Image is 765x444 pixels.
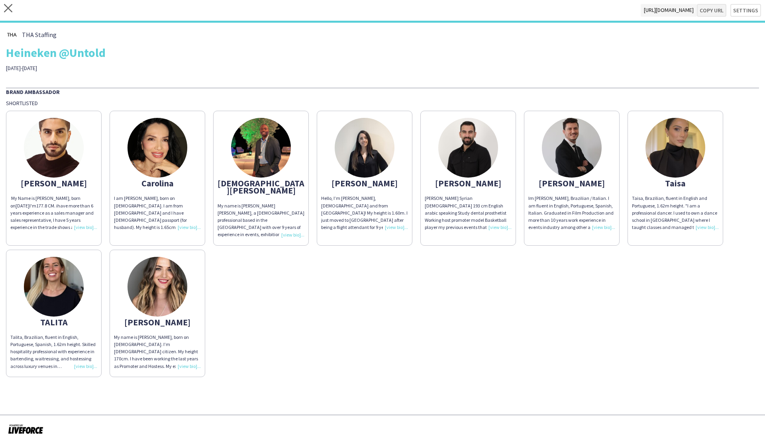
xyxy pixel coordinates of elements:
div: My name is [PERSON_NAME] [PERSON_NAME], a [DEMOGRAPHIC_DATA] professional based in the [GEOGRAPHI... [218,202,304,239]
img: thumb-672b90829c488.jpeg [335,118,394,178]
div: [DEMOGRAPHIC_DATA][PERSON_NAME] [218,180,304,194]
img: thumb-03812aac-1a8d-4b94-a49e-23dd17b0c0b4.jpg [231,118,291,178]
div: [PERSON_NAME] Syrian [DEMOGRAPHIC_DATA] 193 cm English arabic speaking Study dental prosthetist W... [425,195,512,231]
div: My name is [PERSON_NAME], born on [DEMOGRAPHIC_DATA]. I’m [DEMOGRAPHIC_DATA] citizen. My height 1... [114,334,201,370]
button: Copy url [697,4,726,17]
img: Powered by Liveforce [8,423,43,434]
div: Heineken @Untold [6,47,759,59]
img: thumb-631da60dee91f.jpeg [24,118,84,178]
div: [PERSON_NAME] [321,180,408,187]
div: I am [PERSON_NAME], born on [DEMOGRAPHIC_DATA]. I am from [DEMOGRAPHIC_DATA] and I have [DEMOGRAP... [114,195,201,231]
button: Settings [730,4,761,17]
span: My Name is [PERSON_NAME], born on [10,195,80,208]
img: thumb-8c768348-6c47-4566-a4ae-325e3f1deb12.jpg [127,118,187,178]
div: Im [PERSON_NAME], Brazilian / Italian. I am fluent in English, Portuguese, Spanish, Italian. Grad... [528,195,615,231]
div: Taisa, Brazilian, fluent in English and Portuguese, 1.62m height. "I am a professional dancer. I ... [632,195,719,231]
img: thumb-631da699cf0df.jpeg [127,257,187,317]
div: [PERSON_NAME] [10,180,97,187]
span: [URL][DOMAIN_NAME] [641,4,697,17]
div: Taisa [632,180,719,187]
div: TALITA [10,319,97,326]
span: I'm [29,203,36,209]
img: thumb-68c942ab34c2e.jpg [24,257,84,317]
img: thumb-68d51387403e7.jpeg [438,118,498,178]
div: [PERSON_NAME] [425,180,512,187]
div: Talita, Brazilian, fluent in English, Portuguese, Spanish, 1.62m height. Skilled hospitality prof... [10,334,97,370]
div: [PERSON_NAME] [528,180,615,187]
div: Carolina [114,180,201,187]
span: 177.8 CM. i [36,203,57,209]
div: [PERSON_NAME] [114,319,201,326]
img: thumb-0b1c4840-441c-4cf7-bc0f-fa59e8b685e2..jpg [6,29,18,41]
div: Hello, I’m [PERSON_NAME], [DEMOGRAPHIC_DATA] and from [GEOGRAPHIC_DATA]! My height is 1.60m. I ju... [321,195,408,231]
img: thumb-68b7334d4ac18.jpeg [645,118,705,178]
div: [DATE]-[DATE] [6,65,270,72]
span: THA Staffing [22,31,57,38]
div: Brand Ambassador [6,88,759,96]
div: Shortlisted [6,100,759,107]
img: thumb-67863c07a8814.jpeg [542,118,602,178]
span: [DATE] [16,203,29,209]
